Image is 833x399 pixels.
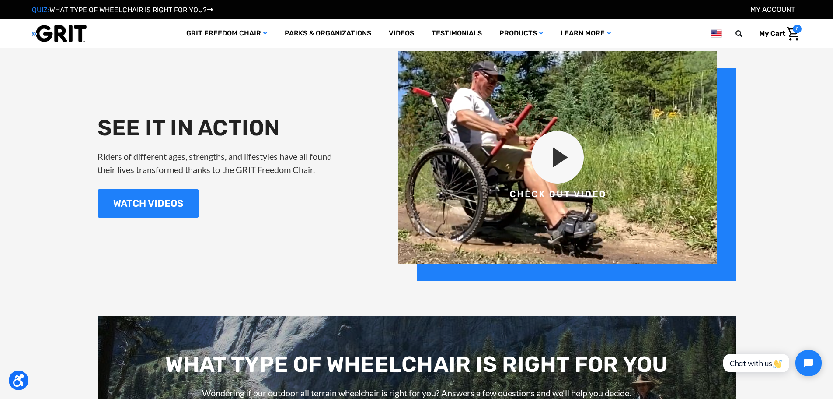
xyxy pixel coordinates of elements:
img: Cart [787,27,799,41]
span: Phone Number [146,36,194,44]
a: GRIT Freedom Chair [178,19,276,48]
a: Account [750,5,795,14]
span: QUIZ: [32,6,49,14]
a: WATCH VIDEOS [98,189,199,218]
a: QUIZ:WHAT TYPE OF WHEELCHAIR IS RIGHT FOR YOU? [32,6,213,14]
span: My Cart [759,29,785,38]
img: group-120-2x.png [398,51,736,281]
h2: WHAT TYPE OF WHEELCHAIR IS RIGHT FOR YOU [98,351,736,378]
span: 0 [793,25,802,33]
a: Parks & Organizations [276,19,380,48]
input: Search [739,25,753,43]
img: us.png [711,28,721,39]
a: Learn More [552,19,620,48]
a: Testimonials [423,19,491,48]
iframe: Tidio Chat [714,343,829,384]
a: Videos [380,19,423,48]
a: Cart with 0 items [753,25,802,43]
a: Products [491,19,552,48]
img: GRIT All-Terrain Wheelchair and Mobility Equipment [32,25,87,42]
p: Riders of different ages, strengths, and lifestyles have all found their lives transformed thanks... [98,150,342,176]
h2: SEE IT IN ACTION [98,115,342,141]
